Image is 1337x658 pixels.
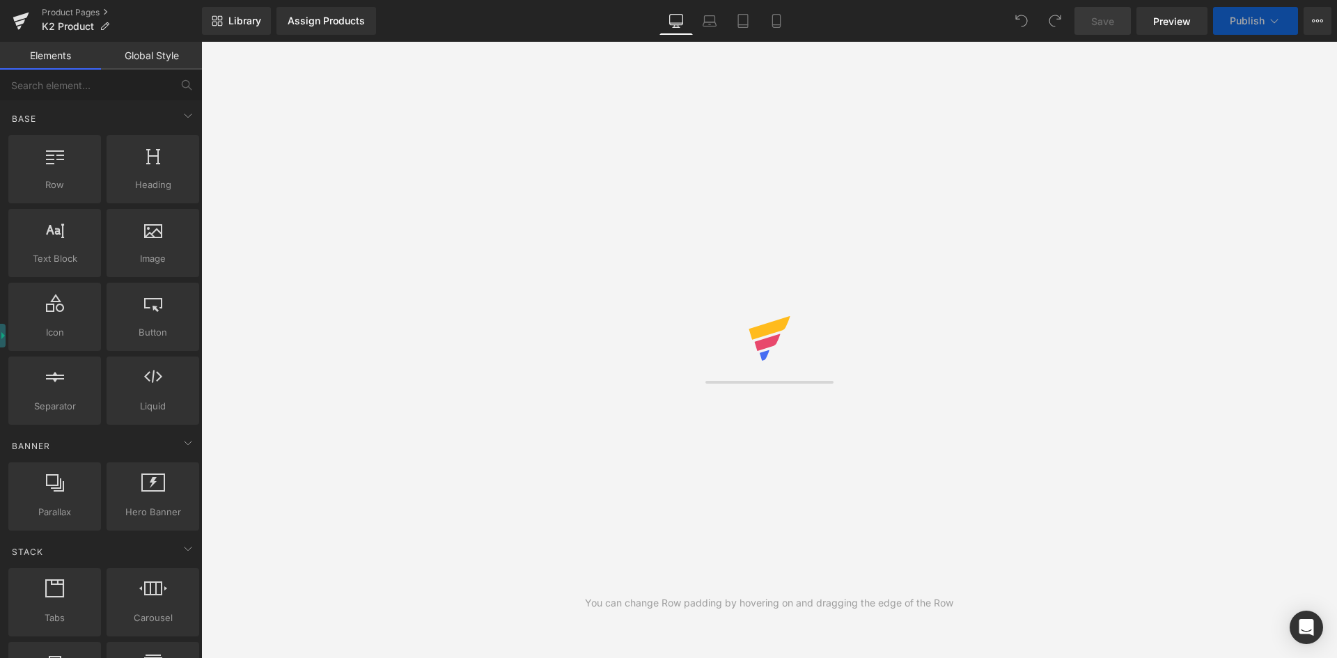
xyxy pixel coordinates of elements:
button: Publish [1213,7,1298,35]
div: Assign Products [288,15,365,26]
div: You can change Row padding by hovering on and dragging the edge of the Row [585,595,953,611]
span: Stack [10,545,45,558]
span: Save [1091,14,1114,29]
a: Preview [1136,7,1207,35]
span: Separator [13,399,97,414]
span: Banner [10,439,52,453]
a: Global Style [101,42,202,70]
span: Preview [1153,14,1191,29]
span: Liquid [111,399,195,414]
span: Button [111,325,195,340]
a: Mobile [760,7,793,35]
button: Redo [1041,7,1069,35]
a: Desktop [659,7,693,35]
span: Row [13,178,97,192]
span: K2 Product [42,21,94,32]
span: Heading [111,178,195,192]
span: Library [228,15,261,27]
div: Open Intercom Messenger [1290,611,1323,644]
span: Carousel [111,611,195,625]
button: Undo [1008,7,1035,35]
a: New Library [202,7,271,35]
span: Icon [13,325,97,340]
span: Tabs [13,611,97,625]
button: More [1304,7,1331,35]
a: Product Pages [42,7,202,18]
a: Tablet [726,7,760,35]
span: Base [10,112,38,125]
span: Text Block [13,251,97,266]
span: Hero Banner [111,505,195,519]
span: Image [111,251,195,266]
a: Laptop [693,7,726,35]
span: Parallax [13,505,97,519]
span: Publish [1230,15,1265,26]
